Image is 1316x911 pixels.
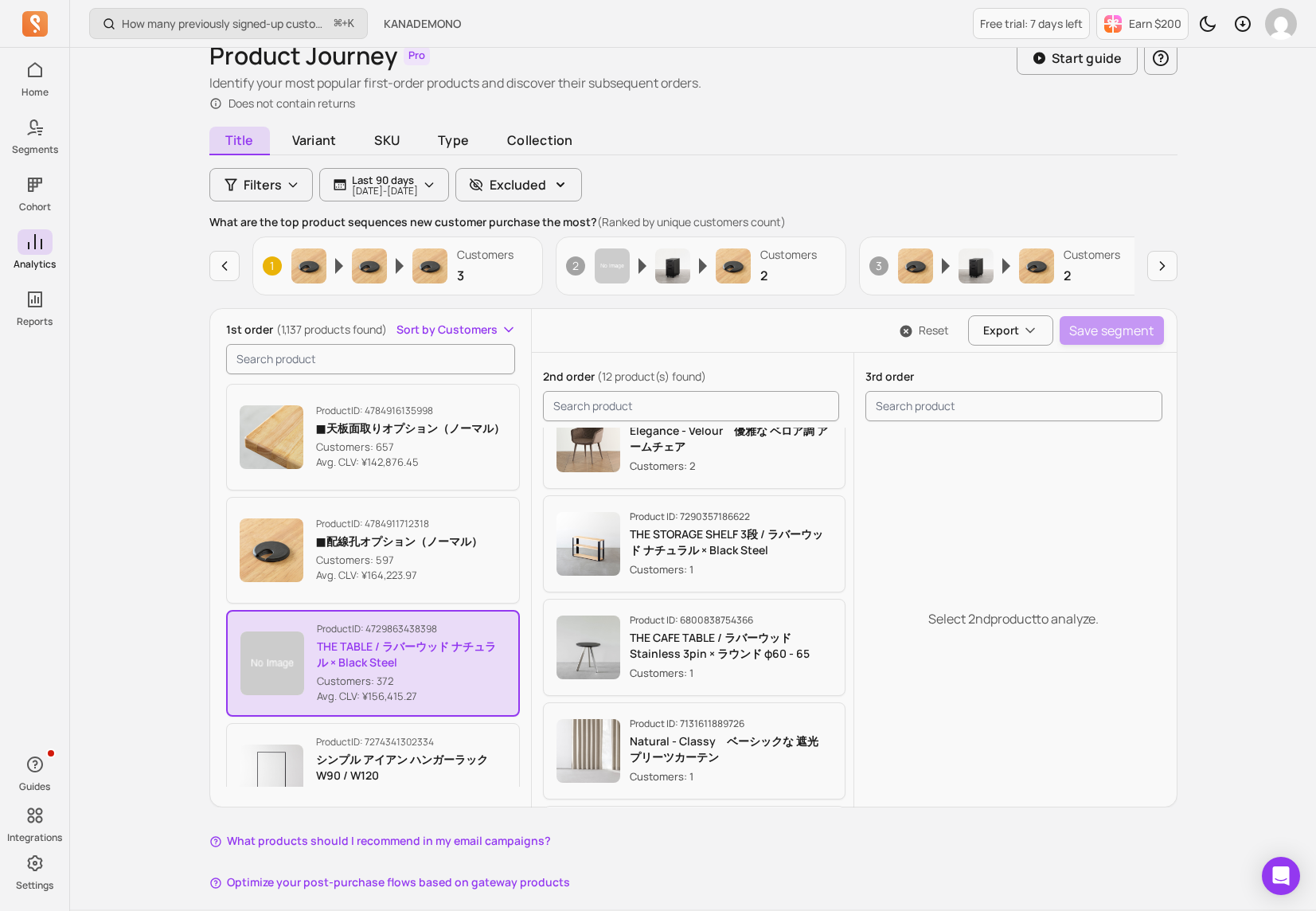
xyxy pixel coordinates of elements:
[316,420,505,436] p: ■天板面取りオプション（ノーマル）
[422,127,485,154] span: Type
[276,322,387,337] span: (1,137 products found)
[543,392,845,489] button: Product imageProduct ID: 6588546875454Elegance - Velour 優雅な ベロア調 アームチェアCustomers: 2
[317,689,506,705] p: Avg. CLV: ¥156,415.27
[263,256,282,276] span: 1
[630,526,832,558] p: THE STORAGE SHELF 3段 / ラバーウッド ナチュラル × Black Steel
[457,266,514,285] p: 3
[630,665,832,681] p: Customers: 1
[252,237,543,295] button: 1Product imageProduct imageProduct imageCustomers3
[317,623,506,635] p: Product ID: 4729863438398
[334,15,354,32] span: +
[980,16,1083,32] p: Free trial: 7 days left
[968,315,1053,346] button: Export
[412,248,447,283] img: Product image
[316,455,505,471] p: Avg. CLV: ¥142,876.45
[959,248,994,283] img: Product image
[21,86,49,99] p: Home
[209,41,397,70] h1: Product Journey
[1017,41,1138,75] button: Start guide
[973,8,1090,39] a: Free trial: 7 days left
[898,248,933,283] img: Product image
[89,8,368,39] button: How many previously signed-up customers placed their first order this period?⌘+K
[491,127,588,154] span: Collection
[240,631,304,695] img: Product image
[317,674,506,690] p: Customers: 372
[630,733,832,765] p: Natural - Classy ベーシックな 遮光 プリーツカーテン
[1096,8,1189,40] button: Earn $200
[595,248,630,283] img: Product image
[14,258,56,271] p: Analytics
[630,458,832,474] p: Customers: 2
[240,405,303,469] img: Product image
[1064,247,1120,263] p: Customers
[865,369,1162,385] p: 3rd order
[1129,16,1181,32] p: Earn $200
[1262,857,1300,895] div: Open Intercom Messenger
[316,787,507,803] p: Customers: 251
[455,168,582,201] button: Excluded
[209,833,551,849] button: What products should I recommend in my email campaigns?
[226,497,521,604] button: ProductID: 4784911712318■配線孔オプション（ノーマル）Customers: 597Avg. CLV: ¥164,223.97
[928,609,1099,628] p: Select 2nd product to analyze.
[556,409,620,472] img: Product image
[1019,248,1054,283] img: Product image
[655,248,690,283] img: Product image
[226,384,521,491] button: ProductID: 4784916135998■天板面取りオプション（ノーマル）Customers: 657Avg. CLV: ¥142,876.45
[352,174,418,186] p: Last 90 days
[630,614,832,627] p: Product ID: 6800838754366
[374,10,471,38] button: KANADEMONO
[556,616,620,679] img: Product image
[316,518,482,530] p: Product ID: 4784911712318
[276,127,353,154] span: Variant
[12,143,58,156] p: Segments
[630,510,832,523] p: Product ID: 7290357186622
[228,96,355,111] p: Does not contain returns
[240,518,303,582] img: Product image
[630,717,832,730] p: Product ID: 7131611889726
[457,247,514,263] p: Customers
[630,423,832,455] p: Elegance - Velour 優雅な ベロア調 アームチェア
[122,16,328,32] p: How many previously signed-up customers placed their first order this period?
[543,391,839,421] input: search product
[209,127,270,155] span: Title
[716,248,751,283] img: Product image
[291,248,326,283] img: Product image
[597,369,706,384] span: (12 product(s) found)
[1265,8,1297,40] img: avatar
[384,16,461,32] span: KANADEMONO
[760,247,817,263] p: Customers
[316,553,482,569] p: Customers: 597
[19,780,50,793] p: Guides
[865,391,1162,421] input: search product
[556,237,846,295] button: 2Product imageProduct imageProduct imageCustomers2
[630,768,832,784] p: Customers: 1
[760,266,817,285] p: 2
[16,879,53,892] p: Settings
[17,315,53,328] p: Reports
[1192,8,1224,40] button: Toggle dark mode
[630,561,832,577] p: Customers: 1
[543,369,839,385] p: 2nd order
[226,610,521,717] button: ProductID: 4729863438398THE TABLE / ラバーウッド ナチュラル × Black SteelCustomers: 372Avg. CLV: ¥156,415.27
[859,237,1150,295] button: 3Product imageProduct imageProduct imageCustomers2
[566,256,585,276] span: 2
[630,630,832,662] p: THE CAFE TABLE / ラバーウッド Stainless 3pin × ラウンド φ60 - 65
[887,323,962,338] button: Reset
[1064,266,1120,285] p: 2
[209,168,313,201] button: Filters
[556,512,620,576] img: Product image
[316,568,482,584] p: Avg. CLV: ¥164,223.97
[316,752,507,784] p: シンプル アイアン ハンガーラック W90 / W120
[316,405,505,417] p: Product ID: 4784916135998
[334,14,342,34] kbd: ⌘
[404,46,430,65] span: Pro
[597,214,786,229] span: (Ranked by unique customers count)
[226,322,387,338] p: 1st order
[869,256,888,276] span: 3
[317,639,506,671] p: THE TABLE / ラバーウッド ナチュラル × Black Steel
[19,201,51,213] p: Cohort
[543,599,845,696] button: Product imageProduct ID: 6800838754366THE CAFE TABLE / ラバーウッド Stainless 3pin × ラウンド φ60 - 65Custo...
[352,248,387,283] img: Product image
[316,440,505,455] p: Customers: 657
[543,702,845,800] button: Product imageProduct ID: 7131611889726Natural - Classy ベーシックな 遮光 プリーツカーテンCustomers: 1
